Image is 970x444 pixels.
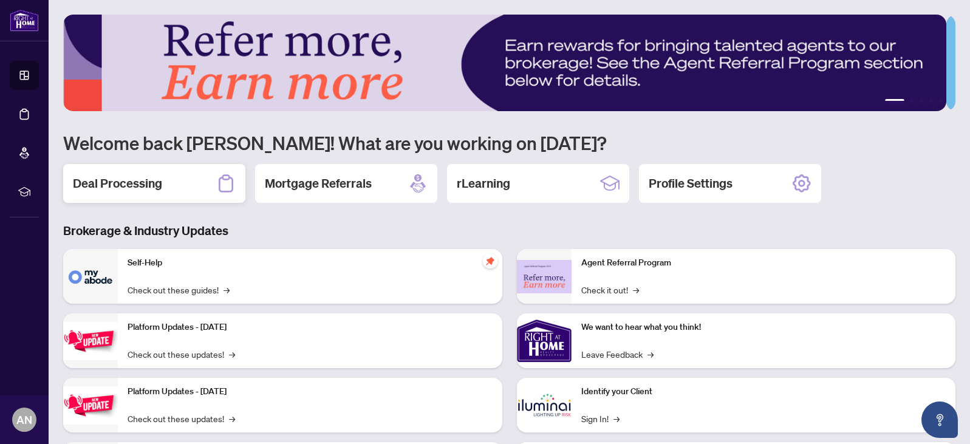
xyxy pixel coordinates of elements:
button: 4 [929,99,934,104]
a: Check out these updates!→ [128,347,235,361]
span: AN [16,411,32,428]
img: Agent Referral Program [517,260,572,293]
span: → [633,283,639,296]
p: Self-Help [128,256,493,270]
p: Identify your Client [581,385,946,398]
a: Sign In!→ [581,412,620,425]
img: logo [10,9,39,32]
img: Slide 0 [63,15,946,111]
span: pushpin [483,254,497,268]
a: Check out these updates!→ [128,412,235,425]
button: 2 [909,99,914,104]
h3: Brokerage & Industry Updates [63,222,955,239]
h1: Welcome back [PERSON_NAME]! What are you working on [DATE]? [63,131,955,154]
a: Check out these guides!→ [128,283,230,296]
span: → [224,283,230,296]
button: 3 [919,99,924,104]
h2: Profile Settings [649,175,733,192]
button: 1 [885,99,904,104]
img: Self-Help [63,249,118,304]
span: → [229,412,235,425]
h2: Deal Processing [73,175,162,192]
img: Platform Updates - July 8, 2025 [63,386,118,425]
p: We want to hear what you think! [581,321,946,334]
h2: rLearning [457,175,510,192]
p: Agent Referral Program [581,256,946,270]
img: Platform Updates - July 21, 2025 [63,322,118,360]
img: We want to hear what you think! [517,313,572,368]
span: → [229,347,235,361]
p: Platform Updates - [DATE] [128,321,493,334]
button: Open asap [921,401,958,438]
img: Identify your Client [517,378,572,432]
a: Leave Feedback→ [581,347,654,361]
span: → [613,412,620,425]
h2: Mortgage Referrals [265,175,372,192]
button: 5 [938,99,943,104]
p: Platform Updates - [DATE] [128,385,493,398]
span: → [647,347,654,361]
a: Check it out!→ [581,283,639,296]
